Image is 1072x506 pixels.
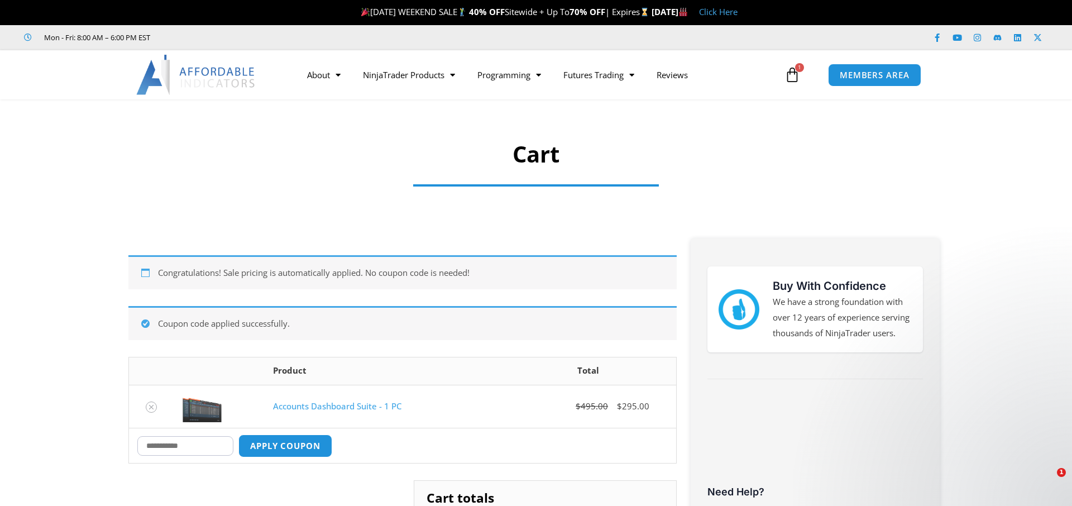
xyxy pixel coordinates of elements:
a: Programming [466,62,552,88]
img: 🎉 [361,8,370,16]
span: 1 [1057,468,1066,477]
span: $ [576,400,581,412]
a: Remove Accounts Dashboard Suite - 1 PC from cart [146,402,157,413]
img: LogoAI | Affordable Indicators – NinjaTrader [136,55,256,95]
strong: [DATE] [652,6,688,17]
bdi: 295.00 [617,400,649,412]
nav: Menu [296,62,782,88]
h3: Buy With Confidence [773,278,912,294]
span: 1 [795,63,804,72]
a: Reviews [645,62,699,88]
span: MEMBERS AREA [840,71,910,79]
a: MEMBERS AREA [828,64,921,87]
img: 🏌️‍♂️ [458,8,466,16]
h3: Need Help? [707,485,923,498]
span: Mon - Fri: 8:00 AM – 6:00 PM EST [41,31,150,44]
h1: Cart [166,139,906,170]
a: About [296,62,352,88]
a: Accounts Dashboard Suite - 1 PC [273,400,401,412]
img: Screenshot 2024-08-26 155710eeeee | Affordable Indicators – NinjaTrader [183,391,222,422]
a: NinjaTrader Products [352,62,466,88]
span: $ [617,400,622,412]
th: Total [500,357,676,385]
span: [DATE] WEEKEND SALE Sitewide + Up To | Expires [358,6,652,17]
iframe: Intercom live chat [1034,468,1061,495]
img: ⌛ [640,8,649,16]
img: 🏭 [679,8,687,16]
p: We have a strong foundation with over 12 years of experience serving thousands of NinjaTrader users. [773,294,912,341]
iframe: Customer reviews powered by Trustpilot [707,399,923,483]
div: Congratulations! Sale pricing is automatically applied. No coupon code is needed! [128,255,677,289]
div: Coupon code applied successfully. [128,306,677,340]
th: Product [265,357,500,385]
button: Apply coupon [238,435,332,457]
iframe: Customer reviews powered by Trustpilot [166,32,333,43]
strong: 40% OFF [469,6,505,17]
bdi: 495.00 [576,400,608,412]
a: 1 [768,59,817,91]
img: mark thumbs good 43913 | Affordable Indicators – NinjaTrader [719,289,759,330]
a: Click Here [699,6,738,17]
strong: 70% OFF [569,6,605,17]
a: Futures Trading [552,62,645,88]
